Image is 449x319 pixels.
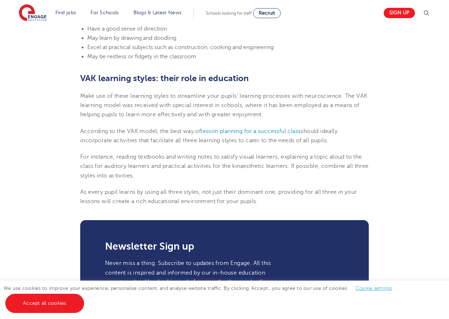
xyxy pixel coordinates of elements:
p: Never miss a thing. Subscribe to updates from Engage. All this content is inspired and informed b... [105,259,279,296]
a: Blogs & Latest News [133,10,182,15]
a: Accept all cookies [5,294,84,313]
span: According to the VAK model, the best way of [80,128,201,134]
span: Make use of these learning styles to streamline your pupils’ learning processes with neuroscience... [80,93,367,118]
a: lesson planning for a successful class [201,128,301,134]
h3: Newsletter Sign up [105,241,344,251]
a: Find jobs [55,10,76,15]
span: As every pupil learns by using all three styles, not just their dominant one, providing for all t... [80,189,357,204]
span: Recruit [259,10,275,16]
span: Excel at practical subjects such as construction, cooking and engineering [87,44,274,50]
span: Schools looking for staff [206,11,252,16]
b: VAK learning styles: their role in education [80,73,249,83]
a: Sign up [384,8,415,18]
span: Have a good sense of direction [87,26,167,32]
span: For instance, reading textbooks and writing notes to satisfy visual learners, explaining a topic ... [80,154,369,179]
a: Recruit [253,8,281,18]
a: For Schools [91,10,119,15]
span: May learn by drawing and doodling [87,35,176,41]
span: should ideally incorporate activities that facilitate all three learning styles to cater to the n... [80,128,338,144]
img: Engage Education [19,4,46,22]
a: Cookie settings [356,286,392,291]
span: May be restless or fidgety in the classroom [87,53,196,60]
span: We use cookies to improve your experience, personalise content, and analyse website traffic. By c... [4,286,399,306]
